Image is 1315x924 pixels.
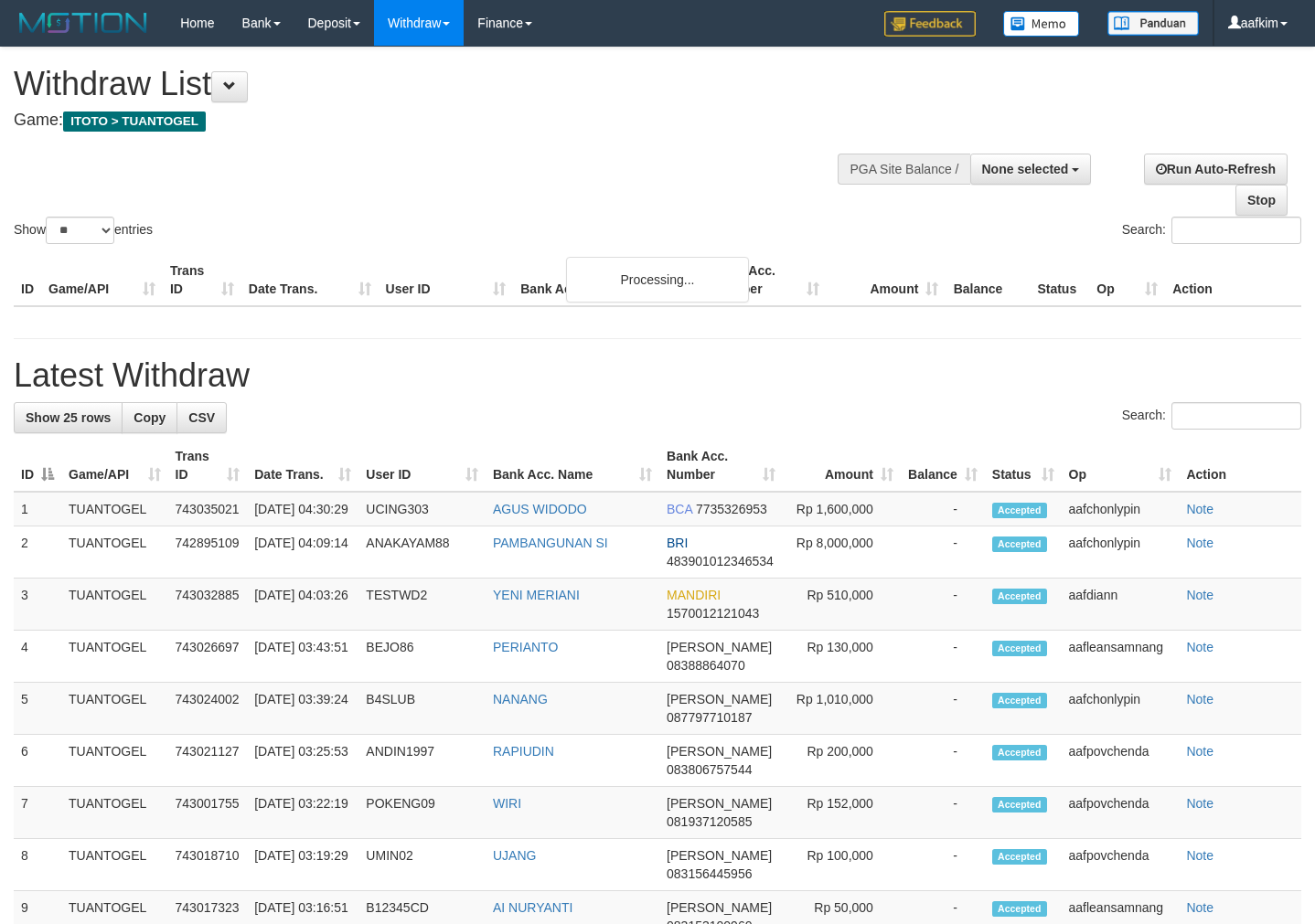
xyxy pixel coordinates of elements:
td: TUANTOGEL [61,735,168,787]
th: Status: activate to sort column ascending [985,440,1062,492]
th: Date Trans.: activate to sort column ascending [247,440,358,492]
td: Rp 1,600,000 [783,492,901,526]
td: [DATE] 03:19:29 [247,839,358,891]
td: Rp 1,010,000 [783,683,901,735]
img: panduan.png [1107,11,1199,36]
td: 743026697 [168,631,248,683]
td: [DATE] 04:09:14 [247,526,358,579]
td: [DATE] 04:03:26 [247,579,358,631]
span: Accepted [992,745,1047,760]
th: Bank Acc. Name: activate to sort column ascending [486,440,659,492]
label: Search: [1122,402,1301,430]
a: Run Auto-Refresh [1144,154,1288,185]
th: Amount [827,254,946,306]
td: 1 [14,492,61,526]
td: 3 [14,579,61,631]
td: - [901,787,985,839]
td: UCING303 [358,492,486,526]
span: [PERSON_NAME] [667,900,772,915]
span: Accepted [992,589,1047,604]
td: 4 [14,631,61,683]
span: ITOTO > TUANTOGEL [63,112,206,132]
td: [DATE] 03:25:53 [247,735,358,787]
td: Rp 8,000,000 [783,526,901,579]
td: ANAKAYAM88 [358,526,486,579]
td: Rp 152,000 [783,787,901,839]
a: Show 25 rows [14,402,123,433]
a: Stop [1235,185,1288,216]
td: [DATE] 04:30:29 [247,492,358,526]
th: ID [14,254,41,306]
input: Search: [1171,402,1301,430]
select: Showentries [46,217,114,244]
td: aafchonlypin [1062,683,1180,735]
span: Accepted [992,503,1047,518]
td: aafchonlypin [1062,526,1180,579]
th: Op [1089,254,1165,306]
span: BRI [667,536,688,550]
td: - [901,735,985,787]
td: - [901,526,985,579]
a: Note [1186,796,1213,811]
th: User ID [379,254,514,306]
span: Accepted [992,901,1047,917]
a: YENI MERIANI [493,588,580,602]
span: Copy 7735326953 to clipboard [696,502,767,516]
th: Game/API: activate to sort column ascending [61,440,168,492]
a: Note [1186,692,1213,706]
td: - [901,839,985,891]
td: TESTWD2 [358,579,486,631]
span: Show 25 rows [26,410,111,425]
a: Note [1186,900,1213,915]
td: - [901,579,985,631]
span: Copy 087797710187 to clipboard [667,710,752,725]
td: TUANTOGEL [61,492,168,526]
span: Accepted [992,849,1047,865]
div: PGA Site Balance / [838,154,969,185]
span: Accepted [992,797,1047,812]
a: AI NURYANTI [493,900,572,915]
span: Copy 483901012346534 to clipboard [667,554,774,568]
td: 5 [14,683,61,735]
h4: Game: [14,112,859,130]
td: 742895109 [168,526,248,579]
th: Amount: activate to sort column ascending [783,440,901,492]
td: BEJO86 [358,631,486,683]
label: Search: [1122,217,1301,244]
th: Action [1179,440,1301,492]
td: UMIN02 [358,839,486,891]
td: 7 [14,787,61,839]
span: [PERSON_NAME] [667,640,772,654]
span: Accepted [992,693,1047,708]
th: Bank Acc. Name [513,254,706,306]
span: [PERSON_NAME] [667,796,772,811]
th: Bank Acc. Number: activate to sort column ascending [659,440,783,492]
a: Note [1186,536,1213,550]
h1: Latest Withdraw [14,357,1301,394]
span: Accepted [992,536,1047,552]
td: TUANTOGEL [61,631,168,683]
th: Balance [946,254,1030,306]
span: MANDIRI [667,588,721,602]
td: - [901,683,985,735]
button: None selected [970,154,1092,185]
td: B4SLUB [358,683,486,735]
div: Processing... [566,257,749,303]
td: - [901,492,985,526]
td: 743024002 [168,683,248,735]
span: Copy 083806757544 to clipboard [667,762,752,777]
a: PAMBANGUNAN SI [493,536,608,550]
span: BCA [667,502,692,516]
th: Trans ID [163,254,241,306]
a: UJANG [493,848,536,863]
a: WIRI [493,796,521,811]
td: [DATE] 03:39:24 [247,683,358,735]
th: Balance: activate to sort column ascending [901,440,985,492]
td: 743001755 [168,787,248,839]
img: MOTION_logo.png [14,9,153,37]
td: TUANTOGEL [61,526,168,579]
th: Bank Acc. Number [707,254,827,306]
td: 743032885 [168,579,248,631]
h1: Withdraw List [14,66,859,102]
input: Search: [1171,217,1301,244]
